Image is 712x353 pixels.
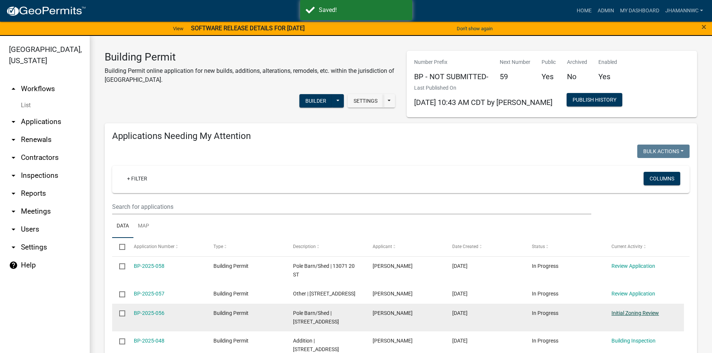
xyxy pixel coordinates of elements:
[598,58,617,66] p: Enabled
[454,22,496,35] button: Don't show again
[611,338,656,344] a: Building Inspection
[702,22,706,31] button: Close
[567,72,587,81] h5: No
[213,291,249,297] span: Building Permit
[293,291,355,297] span: Other | 20683 BLUEGRASS RD
[532,291,558,297] span: In Progress
[595,4,617,18] a: Admin
[373,244,392,249] span: Applicant
[373,310,413,316] span: Scot Bokhoven
[532,244,545,249] span: Status
[611,263,655,269] a: Review Application
[286,238,366,256] datatable-header-cell: Description
[126,238,206,256] datatable-header-cell: Application Number
[500,72,530,81] h5: 59
[532,263,558,269] span: In Progress
[617,4,662,18] a: My Dashboard
[319,6,407,15] div: Saved!
[662,4,706,18] a: JhamannWC
[170,22,187,35] a: View
[9,225,18,234] i: arrow_drop_down
[532,310,558,316] span: In Progress
[445,238,525,256] datatable-header-cell: Date Created
[567,58,587,66] p: Archived
[611,291,655,297] a: Review Application
[542,58,556,66] p: Public
[9,189,18,198] i: arrow_drop_down
[293,310,339,325] span: Pole Barn/Shed | 11374 140 ST
[414,58,488,66] p: Number Prefix
[213,338,249,344] span: Building Permit
[414,72,488,81] h5: BP - NOT SUBMITTED-
[213,244,223,249] span: Type
[414,84,552,92] p: Last Published On
[9,171,18,180] i: arrow_drop_down
[366,238,445,256] datatable-header-cell: Applicant
[567,93,622,106] button: Publish History
[9,84,18,93] i: arrow_drop_up
[644,172,680,185] button: Columns
[542,72,556,81] h5: Yes
[213,263,249,269] span: Building Permit
[452,263,468,269] span: 09/15/2025
[500,58,530,66] p: Next Number
[112,131,690,142] h4: Applications Needing My Attention
[112,199,591,214] input: Search for applications
[299,94,332,108] button: Builder
[293,263,355,278] span: Pole Barn/Shed | 13071 20 ST
[9,135,18,144] i: arrow_drop_down
[702,22,706,32] span: ×
[452,291,468,297] span: 09/12/2025
[105,51,395,64] h3: Building Permit
[191,25,305,32] strong: SOFTWARE RELEASE DETAILS FOR [DATE]
[574,4,595,18] a: Home
[414,98,552,107] span: [DATE] 10:43 AM CDT by [PERSON_NAME]
[206,238,286,256] datatable-header-cell: Type
[9,117,18,126] i: arrow_drop_down
[121,172,153,185] a: + Filter
[532,338,558,344] span: In Progress
[604,238,684,256] datatable-header-cell: Current Activity
[452,310,468,316] span: 09/10/2025
[293,338,339,352] span: Addition | 16311 BLUEGRASS RD UNIT LOT 1
[373,263,413,269] span: Elaine Patrick
[133,214,154,238] a: Map
[9,153,18,162] i: arrow_drop_down
[112,238,126,256] datatable-header-cell: Select
[598,72,617,81] h5: Yes
[452,338,468,344] span: 08/14/2025
[134,338,164,344] a: BP-2025-048
[293,244,316,249] span: Description
[611,310,659,316] a: Initial Zoning Review
[525,238,604,256] datatable-header-cell: Status
[134,263,164,269] a: BP-2025-058
[112,214,133,238] a: Data
[213,310,249,316] span: Building Permit
[105,66,395,84] p: Building Permit online application for new builds, additions, alterations, remodels, etc. within ...
[373,291,413,297] span: Ryanne Prochnow
[134,244,175,249] span: Application Number
[134,291,164,297] a: BP-2025-057
[611,244,642,249] span: Current Activity
[637,145,690,158] button: Bulk Actions
[134,310,164,316] a: BP-2025-056
[452,244,478,249] span: Date Created
[348,94,383,108] button: Settings
[9,207,18,216] i: arrow_drop_down
[9,261,18,270] i: help
[567,97,622,103] wm-modal-confirm: Workflow Publish History
[373,338,413,344] span: Sean Flattery
[9,243,18,252] i: arrow_drop_down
